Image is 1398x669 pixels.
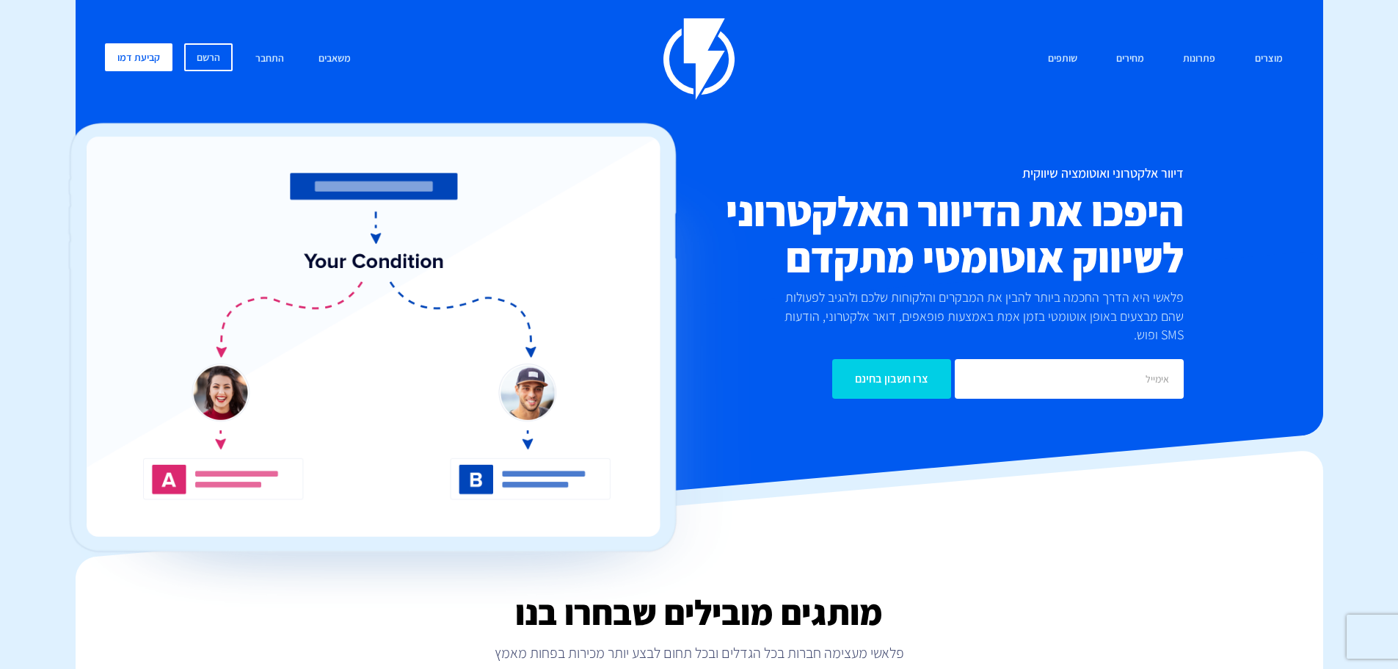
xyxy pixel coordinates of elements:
a: מוצרים [1244,43,1294,75]
a: התחבר [244,43,295,75]
h2: היפכו את הדיוור האלקטרוני לשיווק אוטומטי מתקדם [611,188,1184,281]
a: פתרונות [1172,43,1226,75]
input: אימייל [955,359,1184,399]
a: מחירים [1105,43,1155,75]
a: משאבים [307,43,362,75]
a: שותפים [1037,43,1088,75]
p: פלאשי מעצימה חברות בכל הגדלים ובכל תחום לבצע יותר מכירות בפחות מאמץ [76,643,1323,663]
p: פלאשי היא הדרך החכמה ביותר להבין את המבקרים והלקוחות שלכם ולהגיב לפעולות שהם מבצעים באופן אוטומטי... [760,288,1184,344]
input: צרו חשבון בחינם [832,359,951,399]
a: קביעת דמו [105,43,172,71]
a: הרשם [184,43,233,71]
h1: דיוור אלקטרוני ואוטומציה שיווקית [611,166,1184,181]
h2: מותגים מובילים שבחרו בנו [76,593,1323,632]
